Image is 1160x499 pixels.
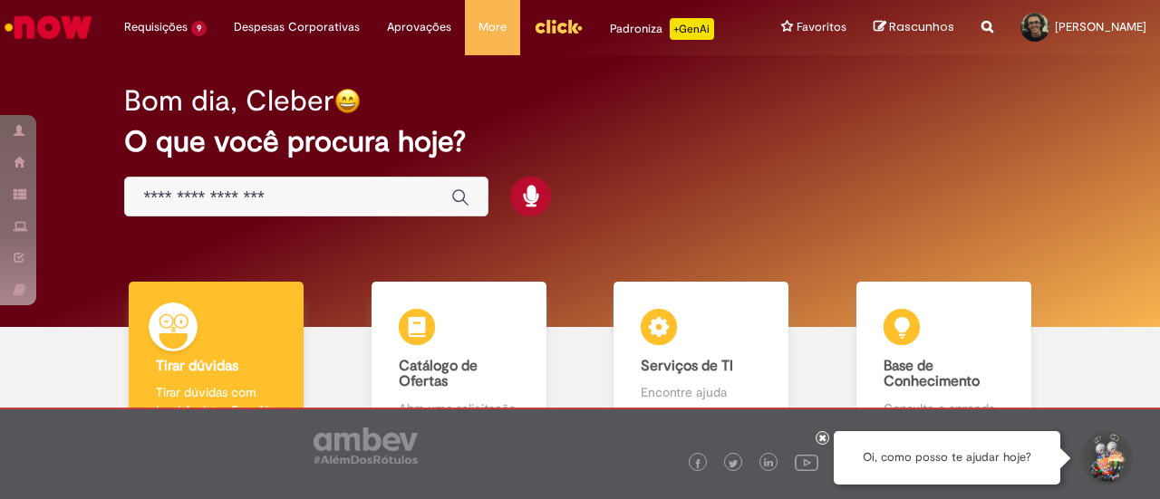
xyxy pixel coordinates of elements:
[124,18,188,36] span: Requisições
[191,21,207,36] span: 9
[334,88,361,114] img: happy-face.png
[338,282,581,438] a: Catálogo de Ofertas Abra uma solicitação
[534,13,583,40] img: click_logo_yellow_360x200.png
[2,9,95,45] img: ServiceNow
[641,357,733,375] b: Serviços de TI
[795,450,818,474] img: logo_footer_youtube.png
[124,85,334,117] h2: Bom dia, Cleber
[797,18,846,36] span: Favoritos
[1078,431,1133,485] button: Iniciar Conversa de Suporte
[399,399,519,417] p: Abra uma solicitação
[1055,19,1146,34] span: [PERSON_NAME]
[399,357,478,391] b: Catálogo de Ofertas
[124,126,1035,158] h2: O que você procura hoje?
[884,399,1004,417] p: Consulte e aprenda
[580,282,823,438] a: Serviços de TI Encontre ajuda
[156,357,238,375] b: Tirar dúvidas
[889,18,954,35] span: Rascunhos
[478,18,507,36] span: More
[884,357,980,391] b: Base de Conhecimento
[834,431,1060,485] div: Oi, como posso te ajudar hoje?
[670,18,714,40] p: +GenAi
[823,282,1066,438] a: Base de Conhecimento Consulte e aprenda
[387,18,451,36] span: Aprovações
[234,18,360,36] span: Despesas Corporativas
[729,459,738,468] img: logo_footer_twitter.png
[610,18,714,40] div: Padroniza
[95,282,338,438] a: Tirar dúvidas Tirar dúvidas com Lupi Assist e Gen Ai
[641,383,761,401] p: Encontre ajuda
[156,383,276,419] p: Tirar dúvidas com Lupi Assist e Gen Ai
[314,427,418,464] img: logo_footer_ambev_rotulo_gray.png
[764,458,773,469] img: logo_footer_linkedin.png
[693,459,702,468] img: logo_footer_facebook.png
[874,19,954,36] a: Rascunhos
